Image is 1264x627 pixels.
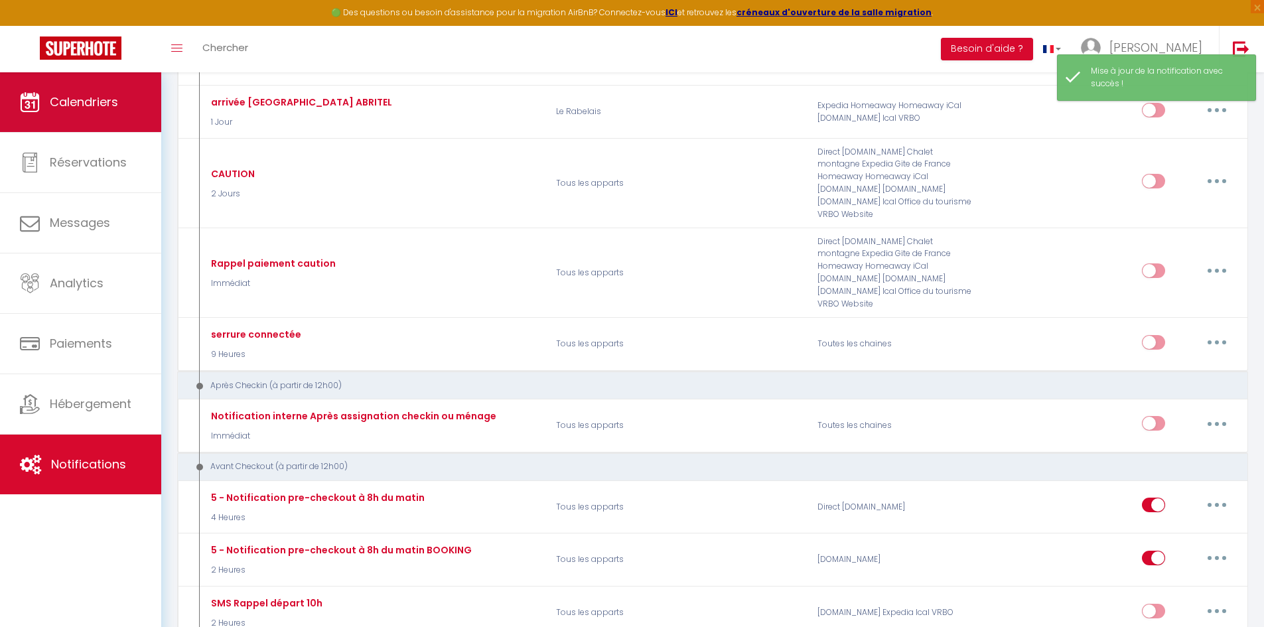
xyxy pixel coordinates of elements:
[190,460,1215,473] div: Avant Checkout (à partir de 12h00)
[547,236,809,311] p: Tous les apparts
[809,488,983,526] div: Direct [DOMAIN_NAME]
[50,395,131,412] span: Hébergement
[547,93,809,131] p: Le Rabelais
[1081,38,1101,58] img: ...
[208,95,392,109] div: arrivée [GEOGRAPHIC_DATA] ABRITEL
[941,38,1033,60] button: Besoin d'aide ?
[38,2,54,18] div: Notification de nouveau message
[208,167,255,181] div: CAUTION
[737,7,932,18] a: créneaux d'ouverture de la salle migration
[50,154,127,171] span: Réservations
[50,94,118,110] span: Calendriers
[208,348,301,361] p: 9 Heures
[809,541,983,579] div: [DOMAIN_NAME]
[190,380,1215,392] div: Après Checkin (à partir de 12h00)
[208,596,322,610] div: SMS Rappel départ 10h
[809,146,983,221] div: Direct [DOMAIN_NAME] Chalet montagne Expedia Gite de France Homeaway Homeaway iCal [DOMAIN_NAME] ...
[547,146,809,221] p: Tous les apparts
[208,256,336,271] div: Rappel paiement caution
[11,5,50,45] button: Ouvrir le widget de chat LiveChat
[208,490,425,505] div: 5 - Notification pre-checkout à 8h du matin
[1071,26,1219,72] a: ... [PERSON_NAME]
[809,406,983,445] div: Toutes les chaines
[547,406,809,445] p: Tous les apparts
[208,543,472,557] div: 5 - Notification pre-checkout à 8h du matin BOOKING
[809,93,983,131] div: Expedia Homeaway Homeaway iCal [DOMAIN_NAME] Ical VRBO
[208,564,472,577] p: 2 Heures
[547,541,809,579] p: Tous les apparts
[50,275,104,291] span: Analytics
[547,488,809,526] p: Tous les apparts
[208,116,392,129] p: 1 Jour
[547,325,809,364] p: Tous les apparts
[208,512,425,524] p: 4 Heures
[50,335,112,352] span: Paiements
[208,327,301,342] div: serrure connectée
[208,188,255,200] p: 2 Jours
[208,409,496,423] div: Notification interne Après assignation checkin ou ménage
[208,430,496,443] p: Immédiat
[809,236,983,311] div: Direct [DOMAIN_NAME] Chalet montagne Expedia Gite de France Homeaway Homeaway iCal [DOMAIN_NAME] ...
[202,40,248,54] span: Chercher
[51,456,126,472] span: Notifications
[1233,40,1249,57] img: logout
[809,325,983,364] div: Toutes les chaines
[208,277,336,290] p: Immédiat
[1109,39,1202,56] span: [PERSON_NAME]
[50,214,110,231] span: Messages
[40,36,121,60] img: Super Booking
[1091,65,1242,90] div: Mise à jour de la notification avec succès !
[666,7,677,18] a: ICI
[192,26,258,72] a: Chercher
